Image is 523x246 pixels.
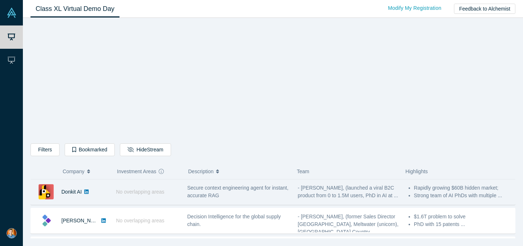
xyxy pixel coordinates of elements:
[61,189,82,195] a: Donkit AI
[38,184,54,199] img: Donkit AI's Logo
[120,143,171,156] button: HideStream
[116,218,165,223] span: No overlapping areas
[414,213,511,221] li: $1.6T problem to solve
[116,189,165,195] span: No overlapping areas
[297,168,309,174] span: Team
[117,164,156,179] span: Investment Areas
[454,4,515,14] button: Feedback to Alchemist
[414,192,511,199] li: Strong team of AI PhDs with multiple ...
[65,143,115,156] button: Bookmarked
[414,221,511,228] li: PhD with 15 patents ...
[7,228,17,238] img: Henri Deshays's Account
[31,0,119,17] a: Class XL Virtual Demo Day
[298,185,398,198] span: - [PERSON_NAME], (launched a viral B2C product from 0 to 1.5M users, PhD in AI at ...
[187,214,281,227] span: Decision Intelligence for the global supply chain.
[38,213,54,228] img: Kimaru AI's Logo
[7,8,17,18] img: Alchemist Vault Logo
[31,143,60,156] button: Filters
[414,184,511,192] li: Rapidly growing $60B hidden market;
[380,2,449,15] a: Modify My Registration
[61,218,103,223] a: [PERSON_NAME]
[298,214,398,235] span: - [PERSON_NAME], (former Sales Director [GEOGRAPHIC_DATA], Meltwater (unicorn), [GEOGRAPHIC_DATA]...
[405,168,427,174] span: Highlights
[63,164,85,179] span: Company
[172,24,374,138] iframe: Alchemist Class XL Demo Day: Vault
[188,164,214,179] span: Description
[188,164,289,179] button: Description
[63,164,110,179] button: Company
[187,185,289,198] span: Secure context engineering agent for instant, accurate RAG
